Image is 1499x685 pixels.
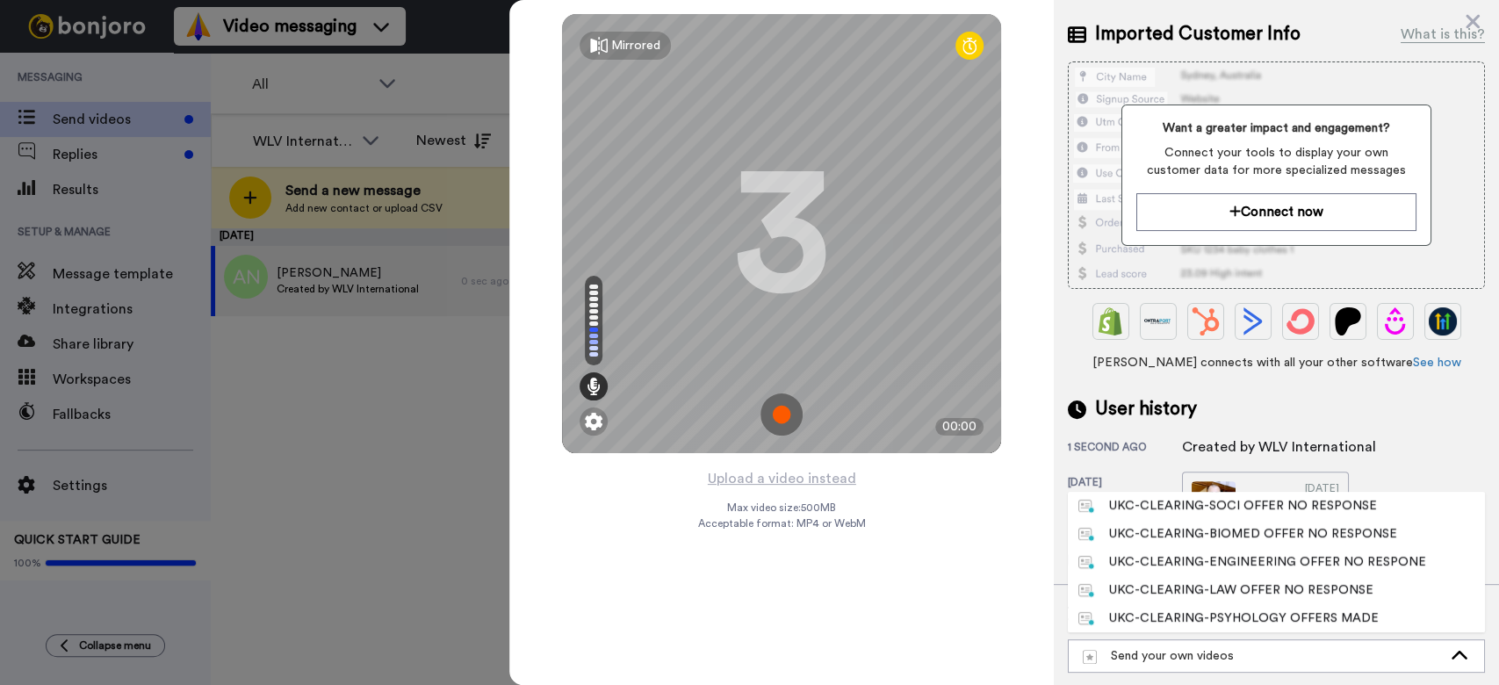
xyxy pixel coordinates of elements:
[1078,500,1095,514] img: nextgen-template.svg
[1182,472,1349,535] a: ByWLV[DATE]
[1078,612,1095,626] img: nextgen-template.svg
[1429,307,1457,335] img: GoHighLevel
[1192,307,1220,335] img: Hubspot
[760,393,803,436] img: ic_record_start.svg
[1305,481,1339,525] div: [DATE]
[1078,525,1397,543] div: UKC-CLEARING-BIOMED OFFER NO RESPONSE
[1083,650,1097,664] img: demo-template.svg
[1136,193,1416,231] button: Connect now
[1192,481,1236,525] img: a2940fab-195c-4a1f-a7ab-7bfc1690a2f1-thumb.jpg
[1286,307,1315,335] img: ConvertKit
[1078,556,1095,570] img: nextgen-template.svg
[1068,354,1485,371] span: [PERSON_NAME] connects with all your other software
[727,501,836,515] span: Max video size: 500 MB
[1078,528,1095,542] img: nextgen-template.svg
[1083,647,1442,665] div: Send your own videos
[1097,307,1125,335] img: Shopify
[1381,307,1409,335] img: Drip
[1239,307,1267,335] img: ActiveCampaign
[1334,307,1362,335] img: Patreon
[1078,609,1379,627] div: UKC-CLEARING-PSYHOLOGY OFFERS MADE
[1413,357,1461,369] a: See how
[935,418,984,436] div: 00:00
[1095,396,1197,422] span: User history
[1068,475,1182,535] div: [DATE]
[1068,440,1182,458] div: 1 second ago
[1182,436,1376,458] div: Created by WLV International
[585,413,602,430] img: ic_gear.svg
[703,467,861,490] button: Upload a video instead
[1078,581,1373,599] div: UKC-CLEARING-LAW OFFER NO RESPONSE
[1078,497,1377,515] div: UKC-CLEARING-SOCI OFFER NO RESPONSE
[1136,144,1416,179] span: Connect your tools to display your own customer data for more specialized messages
[1078,553,1426,571] div: UKC-CLEARING-ENGINEERING OFFER NO RESPONE
[698,516,866,530] span: Acceptable format: MP4 or WebM
[1078,584,1095,598] img: nextgen-template.svg
[733,168,830,299] div: 3
[1144,307,1172,335] img: Ontraport
[1136,119,1416,137] span: Want a greater impact and engagement?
